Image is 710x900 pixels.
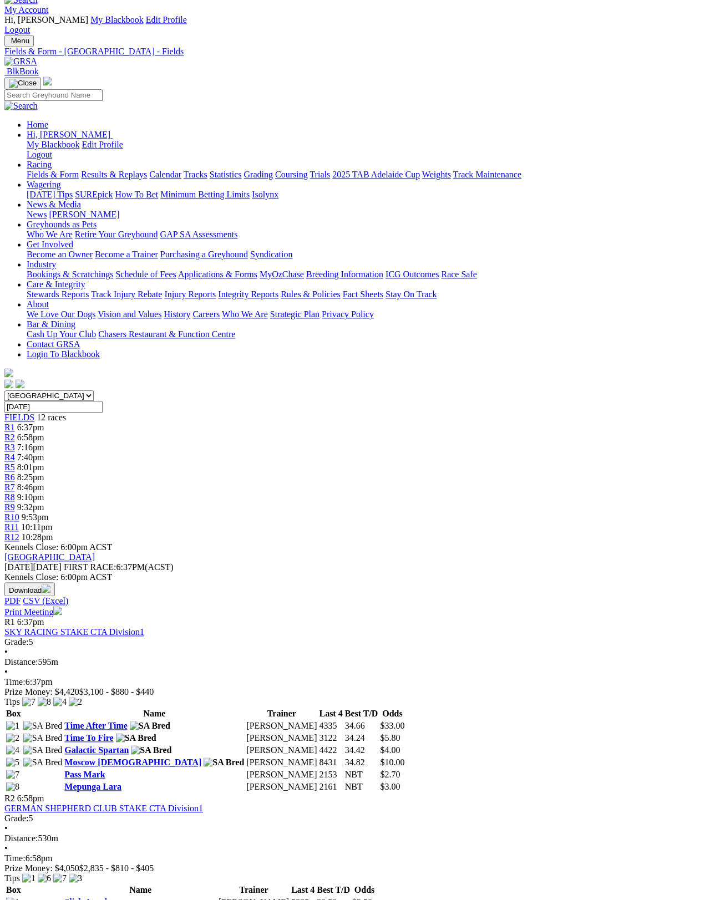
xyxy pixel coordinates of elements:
[386,270,439,279] a: ICG Outcomes
[4,814,706,824] div: 5
[79,688,154,697] span: $3,100 - $880 - $440
[130,721,170,731] img: SA Bred
[81,170,147,180] a: Results & Replays
[17,463,44,472] span: 8:01pm
[27,250,706,260] div: Get Involved
[17,473,44,482] span: 8:25pm
[22,698,35,708] img: 7
[27,270,113,279] a: Bookings & Scratchings
[379,709,405,720] th: Odds
[146,16,187,25] a: Edit Profile
[4,668,8,677] span: •
[4,648,8,657] span: •
[27,290,706,300] div: Care & Integrity
[23,734,63,744] img: SA Bred
[115,190,159,200] a: How To Bet
[344,782,379,793] td: NBT
[4,658,706,668] div: 595m
[318,721,343,732] td: 4335
[218,885,290,896] th: Trainer
[4,483,15,492] span: R7
[318,709,343,720] th: Last 4
[4,597,706,607] div: Download
[318,745,343,756] td: 4422
[37,413,66,423] span: 12 races
[380,770,400,780] span: $2.70
[27,350,100,359] a: Login To Blackbook
[344,721,379,732] td: 34.66
[422,170,451,180] a: Weights
[27,150,52,160] a: Logout
[4,864,706,874] div: Prize Money: $4,050
[16,380,24,389] img: twitter.svg
[4,698,20,707] span: Tips
[246,770,317,781] td: [PERSON_NAME]
[160,250,248,260] a: Purchasing a Greyhound
[82,140,123,150] a: Edit Profile
[17,483,44,492] span: 8:46pm
[22,874,35,884] img: 1
[75,230,158,240] a: Retire Your Greyhound
[6,886,21,895] span: Box
[344,709,379,720] th: Best T/D
[27,120,48,130] a: Home
[27,140,80,150] a: My Blackbook
[115,270,176,279] a: Schedule of Fees
[27,250,93,260] a: Become an Owner
[64,563,116,572] span: FIRST RACE:
[9,79,37,88] img: Close
[246,721,317,732] td: [PERSON_NAME]
[281,290,341,299] a: Rules & Policies
[4,523,19,532] span: R11
[6,746,19,756] img: 4
[318,757,343,769] td: 8431
[64,885,217,896] th: Name
[4,678,26,687] span: Time:
[4,413,34,423] a: FIELDS
[316,885,351,896] th: Best T/D
[64,734,113,743] a: Time To Fire
[4,824,8,833] span: •
[4,628,144,637] a: SKY RACING STAKE CTA Division1
[27,260,56,270] a: Industry
[42,584,50,593] img: download.svg
[27,170,79,180] a: Fields & Form
[17,433,44,443] span: 6:58pm
[4,597,21,606] a: PDF
[4,433,15,443] span: R2
[23,746,63,756] img: SA Bred
[4,380,13,389] img: facebook.svg
[64,758,201,767] a: Moscow [DEMOGRAPHIC_DATA]
[453,170,521,180] a: Track Maintenance
[17,618,44,627] span: 6:37pm
[4,401,103,413] input: Select date
[64,746,129,755] a: Galactic Spartan
[27,280,85,289] a: Care & Integrity
[149,170,181,180] a: Calendar
[4,47,706,57] a: Fields & Form - [GEOGRAPHIC_DATA] - Fields
[344,733,379,744] td: 34.24
[6,721,19,731] img: 1
[49,210,119,220] a: [PERSON_NAME]
[4,463,15,472] span: R5
[17,443,44,452] span: 7:16pm
[4,453,15,462] a: R4
[27,170,706,180] div: Racing
[53,607,62,616] img: printer.svg
[4,638,29,647] span: Grade:
[64,709,245,720] th: Name
[4,794,15,804] span: R2
[246,709,317,720] th: Trainer
[6,782,19,792] img: 8
[184,170,207,180] a: Tracks
[318,782,343,793] td: 2161
[4,78,41,90] button: Toggle navigation
[4,543,112,552] span: Kennels Close: 6:00pm ACST
[218,290,278,299] a: Integrity Reports
[38,874,51,884] img: 6
[75,190,113,200] a: SUREpick
[222,310,268,319] a: Who We Are
[27,140,706,160] div: Hi, [PERSON_NAME]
